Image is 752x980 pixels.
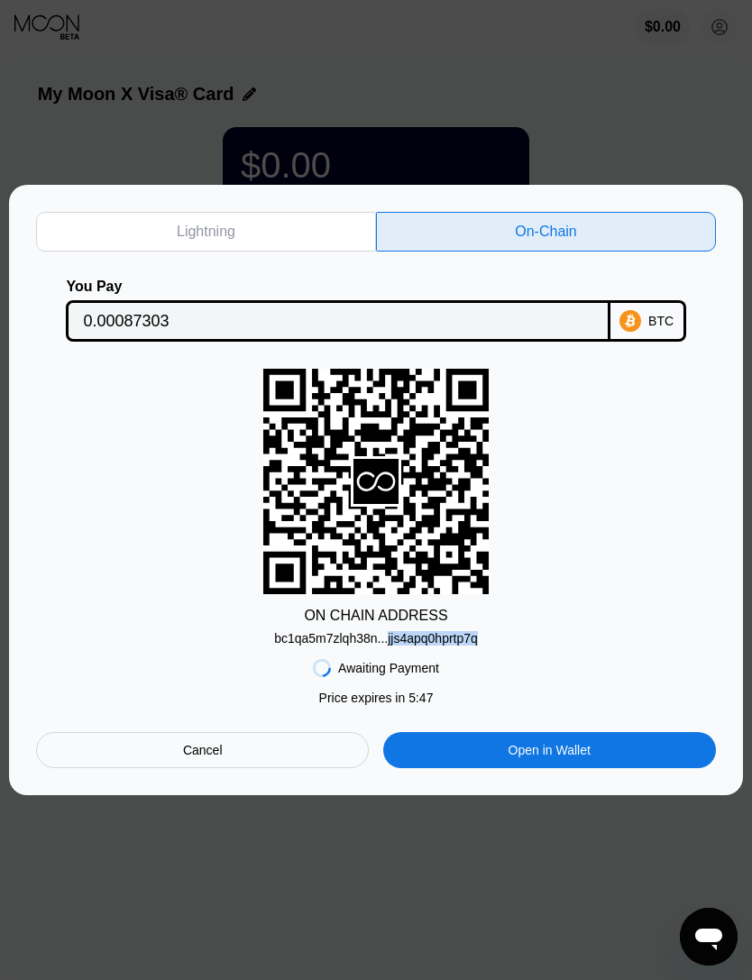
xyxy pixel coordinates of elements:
[648,314,674,328] div: BTC
[509,742,591,758] div: Open in Wallet
[515,223,576,241] div: On-Chain
[376,212,716,252] div: On-Chain
[177,223,235,241] div: Lightning
[408,691,433,705] span: 5 : 47
[66,279,610,295] div: You Pay
[304,608,447,624] div: ON CHAIN ADDRESS
[36,732,369,768] div: Cancel
[36,212,376,252] div: Lightning
[680,908,738,966] iframe: Button to launch messaging window
[183,742,223,758] div: Cancel
[274,631,478,646] div: bc1qa5m7zlqh38n...jjs4apq0hprtp7q
[338,661,439,675] div: Awaiting Payment
[383,732,716,768] div: Open in Wallet
[36,279,716,342] div: You PayBTC
[274,624,478,646] div: bc1qa5m7zlqh38n...jjs4apq0hprtp7q
[319,691,434,705] div: Price expires in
